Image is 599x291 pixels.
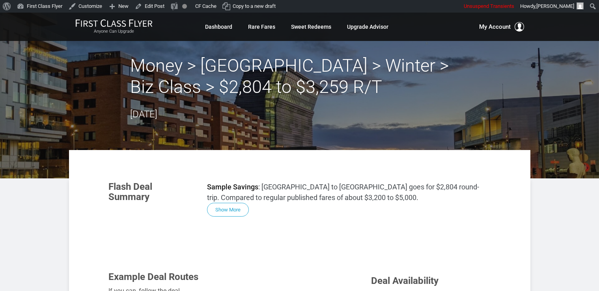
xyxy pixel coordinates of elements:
[75,19,153,35] a: First Class FlyerAnyone Can Upgrade
[207,183,258,191] strong: Sample Savings
[479,22,524,32] button: My Account
[536,3,574,9] span: [PERSON_NAME]
[75,19,153,27] img: First Class Flyer
[479,22,511,32] span: My Account
[205,20,232,34] a: Dashboard
[291,20,331,34] a: Sweet Redeems
[207,203,249,217] button: Show More
[464,3,514,9] span: Unsuspend Transients
[130,55,469,98] h2: Money > [GEOGRAPHIC_DATA] > Winter > Biz Class > $2,804 to $3,259 R/T
[108,182,195,202] h3: Flash Deal Summary
[347,20,388,34] a: Upgrade Advisor
[75,29,153,34] small: Anyone Can Upgrade
[130,109,157,120] time: [DATE]
[207,182,491,203] p: : [GEOGRAPHIC_DATA] to [GEOGRAPHIC_DATA] goes for $2,804 round-trip. Compared to regular publishe...
[108,271,198,282] span: Example Deal Routes
[248,20,275,34] a: Rare Fares
[371,275,439,286] span: Deal Availability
